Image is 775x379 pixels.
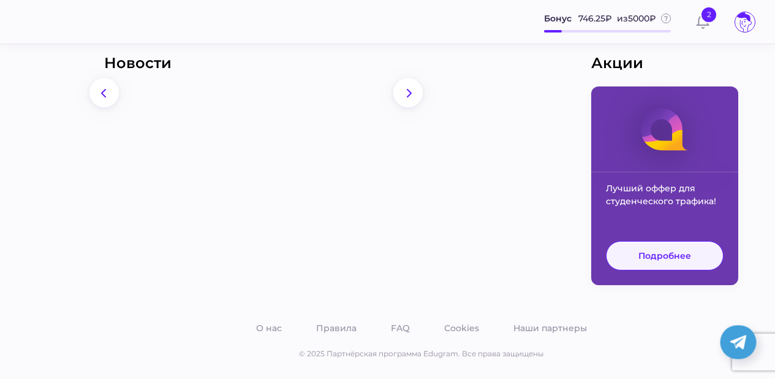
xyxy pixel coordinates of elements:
button: 2 [690,10,715,34]
a: Подробнее [606,241,724,270]
span: Бонус [544,12,572,25]
span: 2 [700,6,717,23]
span: 746.25 ₽ из 5000 ₽ [578,12,656,25]
p: Лучший оффер для студенческого трафика! [591,172,738,241]
a: Cookies [442,320,482,336]
a: Правила [314,320,359,336]
p: © 2025 Партнёрская программа Edugram. Все права защищены [104,348,738,359]
a: О нас [254,320,284,336]
div: Акции [591,54,738,72]
a: FAQ [388,320,412,336]
div: Новости [104,54,591,72]
a: Наши партнеры [511,320,589,336]
span: Подробнее [638,250,691,261]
